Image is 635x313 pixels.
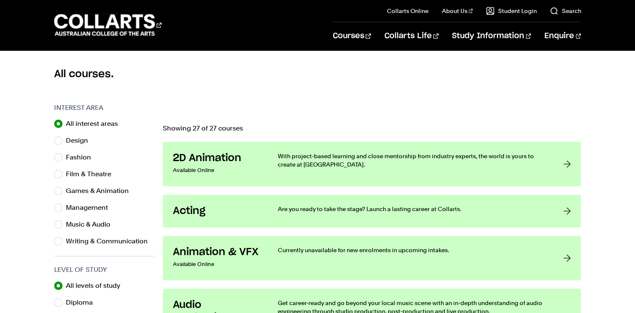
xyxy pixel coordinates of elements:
[387,7,429,15] a: Collarts Online
[550,7,581,15] a: Search
[384,22,439,50] a: Collarts Life
[278,205,547,213] p: Are you ready to take the stage? Launch a lasting career at Collarts.
[173,205,261,217] h3: Acting
[66,135,95,146] label: Design
[333,22,371,50] a: Courses
[66,297,99,308] label: Diploma
[173,152,261,164] h3: 2D Animation
[66,202,115,214] label: Management
[163,125,581,132] p: Showing 27 of 27 courses
[173,246,261,258] h3: Animation & VFX
[173,258,261,270] p: Available Online
[544,22,581,50] a: Enquire
[54,103,154,113] h3: Interest Area
[54,13,162,37] div: Go to homepage
[54,265,154,275] h3: Level of Study
[452,22,531,50] a: Study Information
[278,246,547,254] p: Currently unavailable for new enrolments in upcoming intakes.
[173,164,261,176] p: Available Online
[163,142,581,186] a: 2D Animation Available Online With project-based learning and close mentorship from industry expe...
[54,68,581,81] h2: All courses.
[66,280,127,292] label: All levels of study
[66,168,118,180] label: Film & Theatre
[66,219,117,230] label: Music & Audio
[66,185,136,197] label: Games & Animation
[442,7,473,15] a: About Us
[66,151,98,163] label: Fashion
[163,195,581,227] a: Acting Are you ready to take the stage? Launch a lasting career at Collarts.
[486,7,536,15] a: Student Login
[66,118,125,130] label: All interest areas
[66,235,154,247] label: Writing & Communication
[278,152,547,169] p: With project-based learning and close mentorship from industry experts, the world is yours to cre...
[163,236,581,280] a: Animation & VFX Available Online Currently unavailable for new enrolments in upcoming intakes.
